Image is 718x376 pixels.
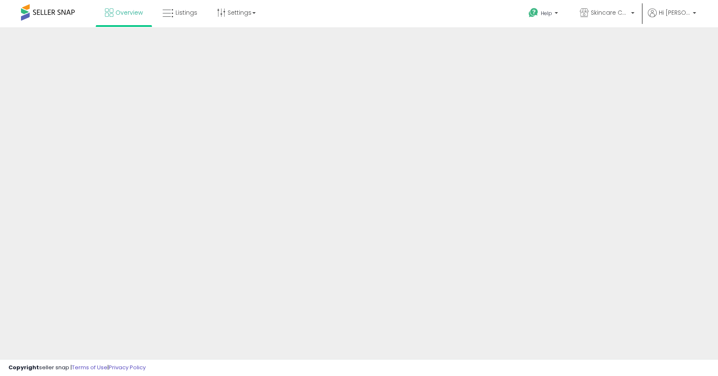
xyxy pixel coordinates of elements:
a: Terms of Use [72,363,107,371]
span: Help [541,10,552,17]
a: Hi [PERSON_NAME] [648,8,696,27]
a: Privacy Policy [109,363,146,371]
strong: Copyright [8,363,39,371]
a: Help [522,1,566,27]
i: Get Help [528,8,539,18]
span: Skincare Collective Inc [591,8,629,17]
span: Overview [115,8,143,17]
span: Listings [176,8,197,17]
span: Hi [PERSON_NAME] [659,8,690,17]
div: seller snap | | [8,364,146,372]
